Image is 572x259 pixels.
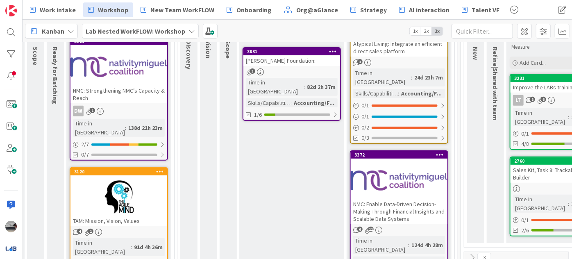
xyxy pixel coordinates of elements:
span: 11 [368,227,374,232]
div: [PERSON_NAME] Foundation: [243,55,340,66]
a: New Team WorkFLOW [136,2,219,17]
div: LT [513,95,524,106]
div: Atypical Living: Integrate an efficient direct sales platform [351,39,447,57]
span: Add Card... [520,59,546,66]
div: Time in [GEOGRAPHIC_DATA] [353,236,408,254]
a: Work intake [25,2,81,17]
span: : [568,199,569,208]
div: 0/2 [351,123,447,133]
span: 2 / 7 [81,140,89,149]
span: : [411,73,412,82]
span: Vision [204,40,213,58]
div: TAM: Mission, Vision, Values [70,216,167,226]
div: DW [73,106,84,116]
div: 91d 4h 36m [132,243,165,252]
div: 3121NMC: Strengthening NMC’s Capacity & Reach [70,38,167,103]
div: 3372 [354,152,447,158]
div: Time in [GEOGRAPHIC_DATA] [246,78,304,96]
span: Refine|Shared with team [491,47,499,120]
span: Discovery [185,40,193,69]
a: Talent VF [457,2,504,17]
div: 82d 2h 37m [305,82,338,91]
div: 0/1 [351,100,447,111]
span: Strategy [360,5,387,15]
div: Time in [GEOGRAPHIC_DATA] [513,195,568,213]
span: 1/6 [254,111,262,119]
div: Accounting/F... [399,89,444,98]
input: Quick Filter... [452,24,513,39]
div: Time in [GEOGRAPHIC_DATA] [73,238,131,256]
b: Lab Nested WorkFLOW: Workshop [86,27,185,35]
span: Work intake [40,5,76,15]
span: Scope [224,40,232,59]
span: : [131,243,132,252]
span: 1 [88,229,93,234]
span: Scope [32,47,40,65]
div: Accounting/F... [292,98,336,107]
span: Ready for Batching [51,47,59,104]
span: 0 / 2 [361,123,369,132]
span: 4 [77,229,82,234]
span: 1x [410,27,421,35]
span: : [125,123,126,132]
span: Org@aGlance [296,5,338,15]
div: 3831[PERSON_NAME] Foundation: [243,48,340,66]
div: 3120TAM: Mission, Vision, Values [70,168,167,226]
div: Atypical Living: Integrate an efficient direct sales platform [351,31,447,57]
span: 1 [357,59,363,64]
span: 6 [541,97,546,102]
div: Time in [GEOGRAPHIC_DATA] [513,108,568,126]
span: Onboarding [236,5,272,15]
span: 0 / 1 [521,129,529,138]
span: 0 / 1 [361,101,369,110]
img: jB [5,221,17,232]
a: AI interaction [394,2,454,17]
div: 3372NMC: Enable Data-Driven Decision-Making Through Financial Insights and Scalable Data Systems [351,151,447,224]
span: 0 / 1 [361,112,369,121]
div: 138d 21h 23m [126,123,165,132]
span: : [304,82,305,91]
div: NMC: Strengthening NMC’s Capacity & Reach [70,85,167,103]
span: 2x [421,27,432,35]
span: : [568,113,569,122]
span: 3 [250,68,255,74]
a: Onboarding [222,2,277,17]
span: 1 [90,108,95,113]
a: Strategy [345,2,392,17]
span: 8 [530,97,535,102]
span: 3x [432,27,443,35]
span: 2/6 [521,226,529,235]
div: Skills/Capabilities [246,98,291,107]
div: 3831 [247,49,340,55]
div: 3120 [70,168,167,175]
span: 6 [357,227,363,232]
div: Skills/Capabilities [353,89,398,98]
span: : [408,241,409,250]
img: Visit kanbanzone.com [5,5,17,16]
div: DW [70,106,167,116]
a: Workshop [83,2,133,17]
div: 2/7 [70,139,167,150]
span: AI interaction [409,5,449,15]
span: Workshop [98,5,128,15]
div: NMC: Enable Data-Driven Decision-Making Through Financial Insights and Scalable Data Systems [351,199,447,224]
span: New [472,47,480,60]
span: Talent VF [472,5,499,15]
div: 124d 4h 28m [409,241,445,250]
span: Kanban [42,26,64,36]
div: 3831 [243,48,340,55]
img: avatar [5,243,17,254]
a: Org@aGlance [279,2,343,17]
div: Time in [GEOGRAPHIC_DATA] [73,119,125,137]
span: : [291,98,292,107]
span: : [398,89,399,98]
span: 4/8 [521,140,529,148]
span: 0/7 [81,150,89,159]
div: 0/1 [351,111,447,122]
div: 3120 [74,169,167,175]
div: 24d 23h 7m [412,73,445,82]
span: New Team WorkFLOW [150,5,214,15]
div: Time in [GEOGRAPHIC_DATA] [353,68,411,86]
span: 0 / 1 [521,216,529,225]
div: 3372 [351,151,447,159]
